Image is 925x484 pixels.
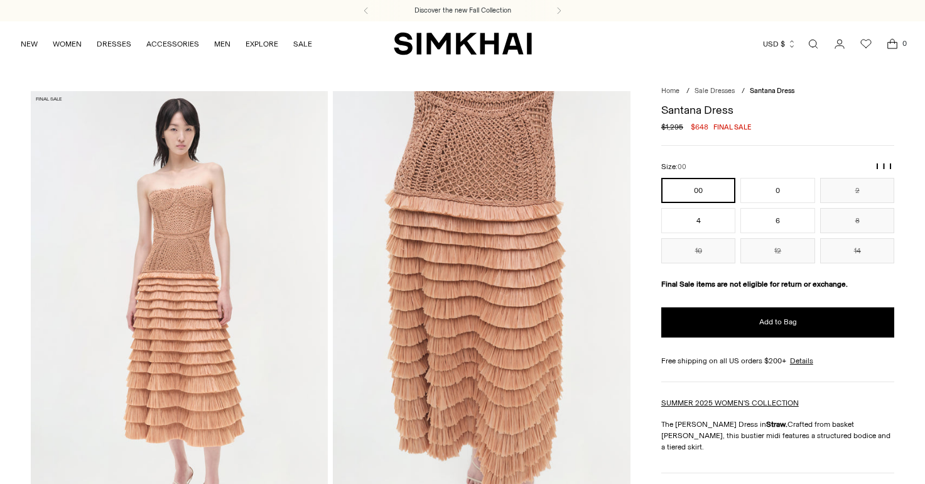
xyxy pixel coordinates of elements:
span: 00 [678,163,686,171]
a: Sale Dresses [695,87,735,95]
a: Details [790,355,813,366]
span: Santana Dress [750,87,794,95]
a: Go to the account page [827,31,852,57]
div: Free shipping on all US orders $200+ [661,355,895,366]
h1: Santana Dress [661,104,895,116]
a: MEN [214,30,230,58]
a: Open search modal [801,31,826,57]
nav: breadcrumbs [661,86,895,97]
strong: Final Sale items are not eligible for return or exchange. [661,280,848,289]
a: WOMEN [53,30,82,58]
span: 0 [899,38,910,49]
button: 4 [661,208,736,233]
a: Discover the new Fall Collection [414,6,511,16]
div: / [686,86,690,97]
a: DRESSES [97,30,131,58]
a: SALE [293,30,312,58]
div: / [742,86,745,97]
a: EXPLORE [246,30,278,58]
a: ACCESSORIES [146,30,199,58]
button: 14 [820,238,895,263]
button: 00 [661,178,736,203]
button: 6 [740,208,815,233]
button: USD $ [763,30,796,58]
p: The [PERSON_NAME] Dress in Crafted from basket [PERSON_NAME], this bustier midi features a struct... [661,419,895,453]
a: SIMKHAI [394,31,532,56]
s: $1,295 [661,121,683,133]
button: 0 [740,178,815,203]
a: Open cart modal [880,31,905,57]
button: 12 [740,238,815,263]
a: Wishlist [853,31,879,57]
span: $648 [691,121,708,133]
strong: Straw. [766,420,787,429]
a: NEW [21,30,38,58]
a: SUMMER 2025 WOMEN'S COLLECTION [661,399,799,407]
a: Home [661,87,679,95]
label: Size: [661,161,686,173]
button: 10 [661,238,736,263]
button: Add to Bag [661,307,895,338]
span: Add to Bag [759,317,797,327]
button: 2 [820,178,895,203]
button: 8 [820,208,895,233]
